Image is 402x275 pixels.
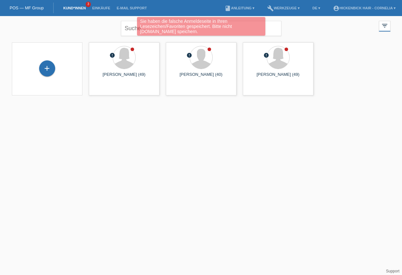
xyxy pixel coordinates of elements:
[186,52,192,58] i: error
[89,6,113,10] a: Einkäufe
[94,72,154,82] div: [PERSON_NAME] (49)
[39,63,55,74] div: Kund*in hinzufügen
[186,52,192,59] div: Unbestätigt, in Bearbeitung
[221,6,258,10] a: bookAnleitung ▾
[137,17,265,36] div: Sie haben die falsche Anmeldeseite in Ihren Lesezeichen/Favoriten gespeichert. Bitte nicht [DOMAI...
[264,6,303,10] a: buildWerkzeuge ▾
[309,6,323,10] a: DE ▾
[386,269,399,273] a: Support
[171,72,231,82] div: [PERSON_NAME] (40)
[263,52,269,59] div: Unbestätigt, in Bearbeitung
[381,22,388,29] i: filter_list
[86,2,91,7] span: 3
[60,6,89,10] a: Kund*innen
[109,52,115,59] div: Unbestätigt, in Bearbeitung
[330,6,399,10] a: account_circleHickenbick Hair - Cornelia ▾
[267,5,274,12] i: build
[248,72,308,82] div: [PERSON_NAME] (49)
[114,6,150,10] a: E-Mail Support
[10,5,44,10] a: POS — MF Group
[225,5,231,12] i: book
[263,52,269,58] i: error
[109,52,115,58] i: error
[333,5,339,12] i: account_circle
